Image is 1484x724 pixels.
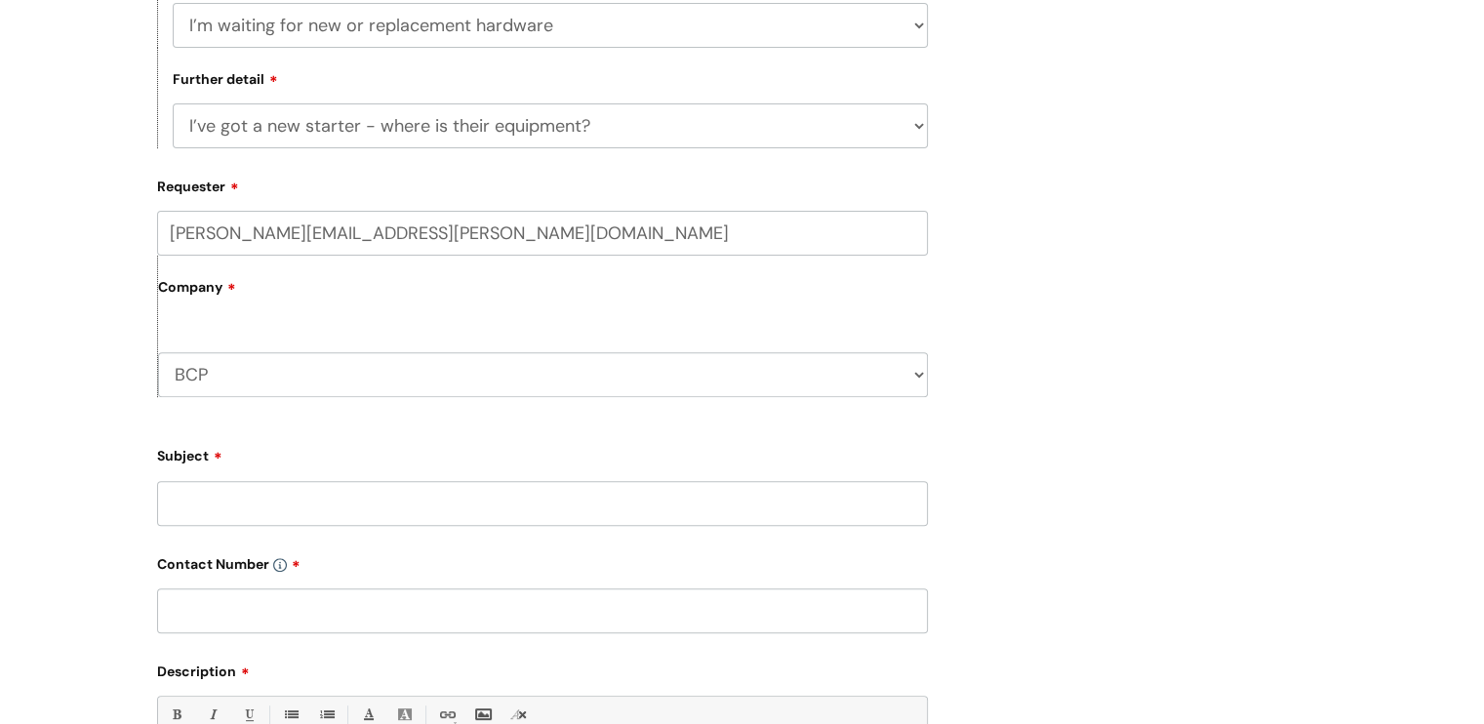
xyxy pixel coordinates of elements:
[157,172,928,195] label: Requester
[158,272,928,316] label: Company
[157,549,928,573] label: Contact Number
[157,441,928,464] label: Subject
[173,68,278,88] label: Further detail
[157,211,928,256] input: Email
[157,657,928,680] label: Description
[273,558,287,572] img: info-icon.svg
